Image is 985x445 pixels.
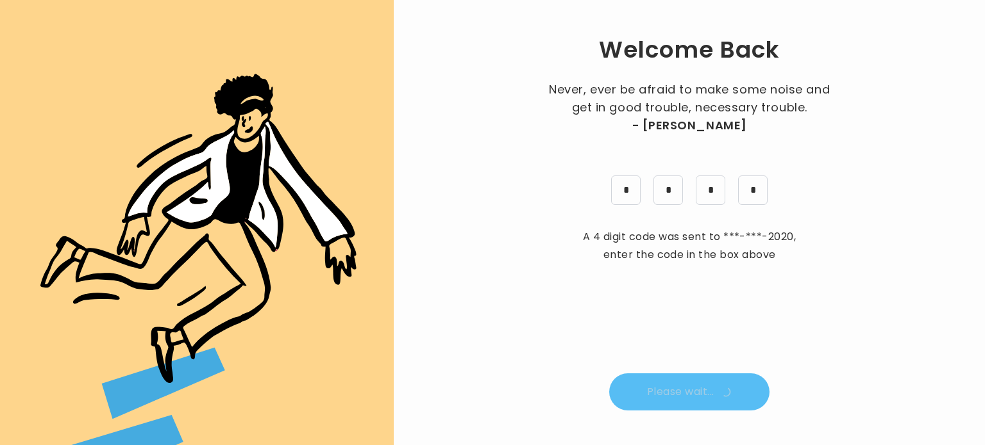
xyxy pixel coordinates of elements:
input: pin [738,175,768,205]
input: pin [611,175,641,205]
p: A 4 digit code was sent to , enter the code in the box above [577,228,802,264]
input: pin [696,175,725,205]
button: Please wait... [609,373,770,410]
input: pin [653,175,683,205]
h1: Welcome Back [599,35,780,65]
span: - [PERSON_NAME] [632,117,747,134]
p: Never, ever be afraid to make some noise and get in good trouble, necessary trouble. [545,81,834,134]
